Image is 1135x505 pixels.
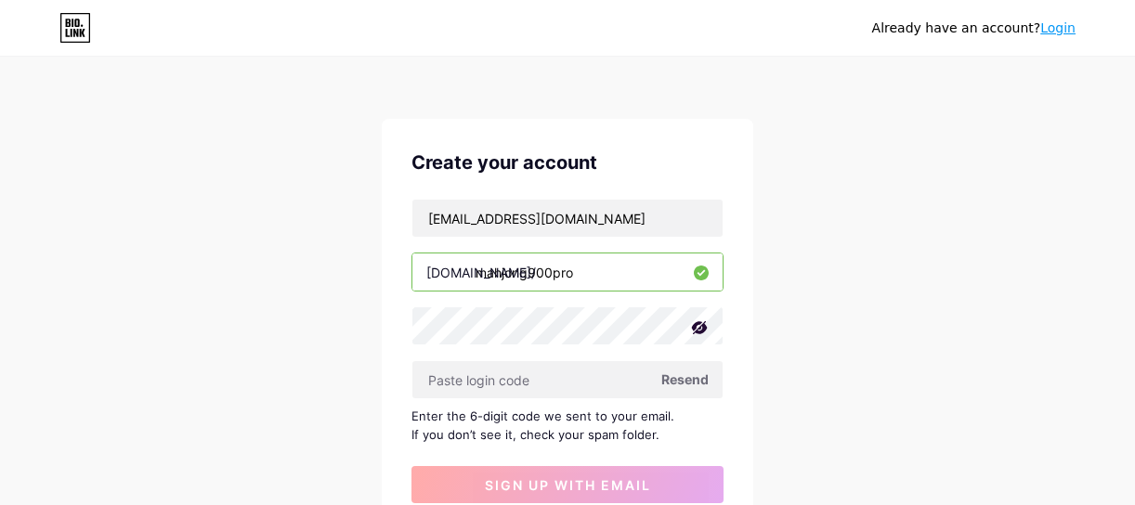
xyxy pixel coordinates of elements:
div: Enter the 6-digit code we sent to your email. If you don’t see it, check your spam folder. [411,407,724,444]
a: Login [1040,20,1076,35]
input: Paste login code [412,361,723,398]
input: Email [412,200,723,237]
span: Resend [661,369,709,389]
span: sign up with email [485,477,651,493]
button: sign up with email [411,466,724,503]
div: [DOMAIN_NAME]/ [426,263,536,282]
input: username [412,253,723,291]
div: Already have an account? [872,19,1076,38]
div: Create your account [411,149,724,176]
